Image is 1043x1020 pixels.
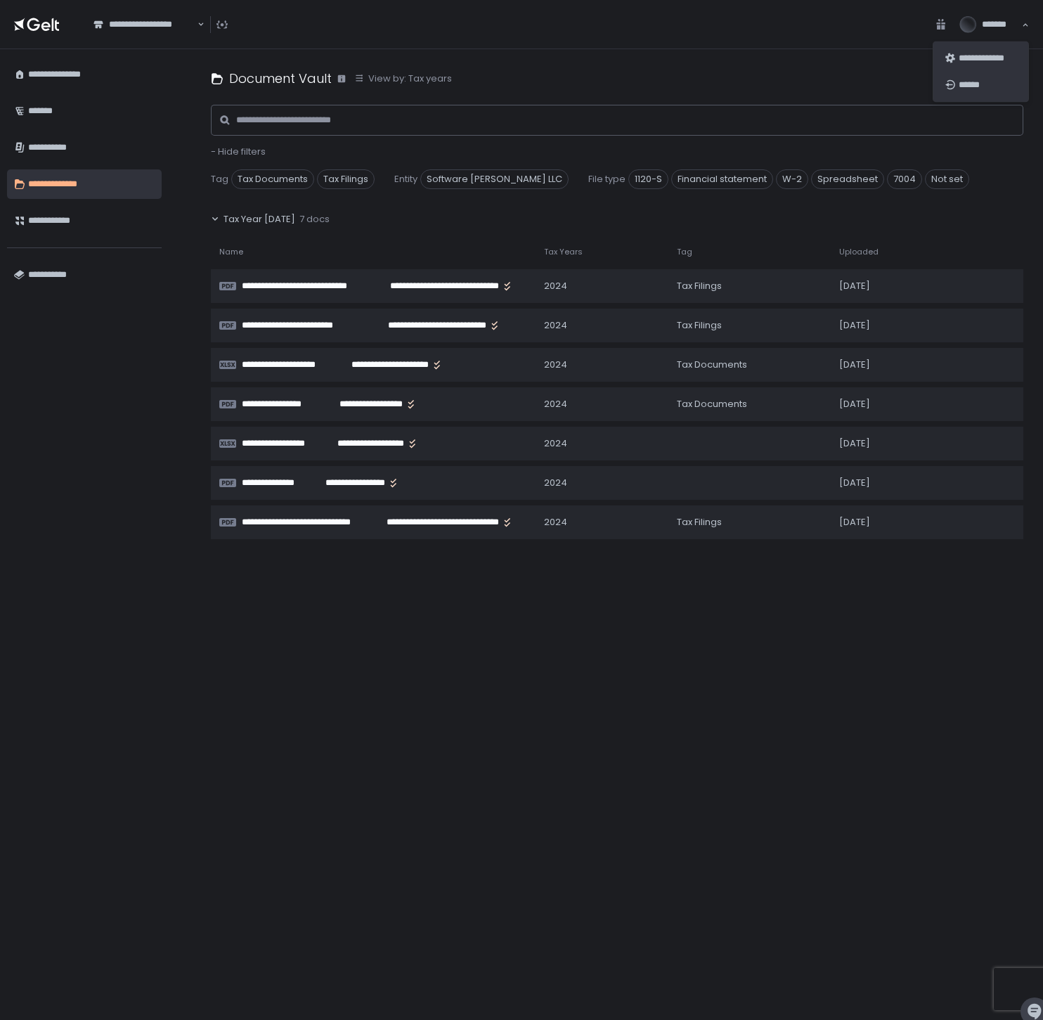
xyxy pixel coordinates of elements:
[394,173,417,186] span: Entity
[839,247,879,257] span: Uploaded
[544,280,567,292] div: 2024
[223,213,295,226] span: Tax Year [DATE]
[544,319,567,332] div: 2024
[211,173,228,186] span: Tag
[420,169,569,189] span: Software [PERSON_NAME] LLC
[677,247,692,257] span: Tag
[231,169,314,189] span: Tax Documents
[839,477,870,489] span: [DATE]
[544,359,567,371] div: 2024
[839,359,870,371] span: [DATE]
[219,247,243,257] span: Name
[544,398,567,411] div: 2024
[544,516,567,529] div: 2024
[84,10,205,39] div: Search for option
[839,319,870,332] span: [DATE]
[544,477,567,489] div: 2024
[839,280,870,292] span: [DATE]
[299,213,330,226] span: 7 docs
[925,169,969,189] span: Not set
[776,169,808,189] span: W-2
[839,398,870,411] span: [DATE]
[628,169,668,189] span: 1120-S
[354,72,452,85] button: View by: Tax years
[195,18,196,32] input: Search for option
[839,516,870,529] span: [DATE]
[229,69,332,88] h1: Document Vault
[317,169,375,189] span: Tax Filings
[671,169,773,189] span: Financial statement
[887,169,922,189] span: 7004
[839,437,870,450] span: [DATE]
[211,146,266,158] button: - Hide filters
[544,247,583,257] span: Tax Years
[811,169,884,189] span: Spreadsheet
[544,437,567,450] div: 2024
[588,173,626,186] span: File type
